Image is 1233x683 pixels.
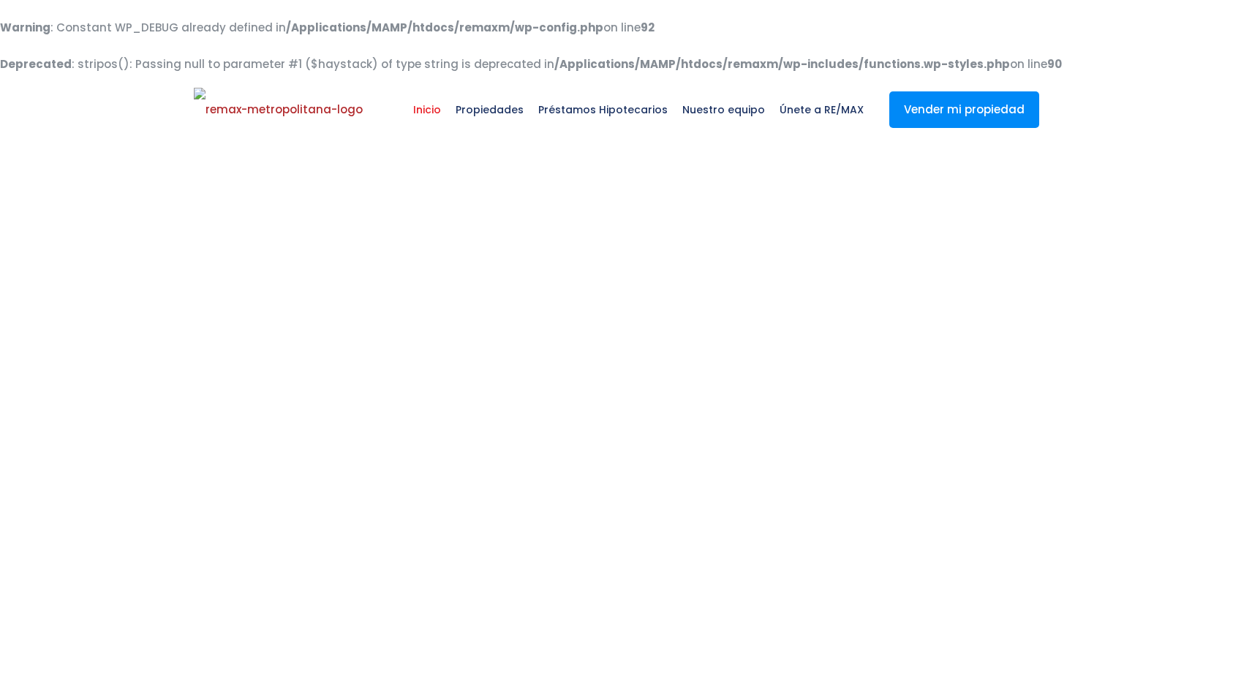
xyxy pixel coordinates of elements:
b: 90 [1047,56,1062,72]
span: Únete a RE/MAX [772,88,871,132]
span: Nuestro equipo [675,88,772,132]
b: 92 [641,20,655,35]
span: Inicio [406,88,448,132]
a: Propiedades [448,73,531,146]
a: Vender mi propiedad [889,91,1039,128]
a: Inicio [406,73,448,146]
a: Nuestro equipo [675,73,772,146]
img: remax-metropolitana-logo [194,88,363,132]
b: /Applications/MAMP/htdocs/remaxm/wp-includes/functions.wp-styles.php [554,56,1010,72]
a: RE/MAX Metropolitana [194,73,363,146]
a: Préstamos Hipotecarios [531,73,675,146]
span: Préstamos Hipotecarios [531,88,675,132]
b: /Applications/MAMP/htdocs/remaxm/wp-config.php [286,20,603,35]
span: Propiedades [448,88,531,132]
a: Únete a RE/MAX [772,73,871,146]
